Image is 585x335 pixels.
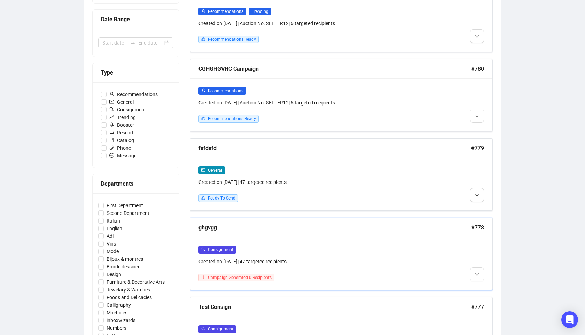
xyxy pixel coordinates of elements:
[107,114,139,121] span: Trending
[198,144,471,153] div: fsfdsfd
[109,153,114,158] span: message
[104,255,146,263] span: Bijoux & montres
[107,98,136,106] span: General
[102,39,127,47] input: Start date
[201,116,205,120] span: like
[107,137,137,144] span: Catalog
[190,218,493,290] a: ghgvgg#778searchConsignmentCreated on [DATE]| 47 targeted recipientsexclamationCampaign Generated...
[104,294,155,301] span: Foods and Delicacies
[198,303,471,311] div: Test Consign
[104,317,138,324] span: inboxwizards
[208,247,233,252] span: Consignment
[104,278,167,286] span: Furniture & Decorative Arts
[475,273,479,277] span: down
[208,196,235,201] span: Ready To Send
[208,275,272,280] span: Campaign Generated 0 Recipients
[101,68,171,77] div: Type
[138,39,163,47] input: End date
[198,99,412,107] div: Created on [DATE] | Auction No. SELLER12 | 6 targeted recipients
[104,225,125,232] span: English
[471,64,484,73] span: #780
[471,223,484,232] span: #778
[107,106,149,114] span: Consignment
[109,107,114,112] span: search
[208,9,243,14] span: Recommendations
[109,130,114,135] span: retweet
[104,271,124,278] span: Design
[201,275,205,279] span: exclamation
[104,217,123,225] span: Italian
[109,115,114,119] span: rise
[471,303,484,311] span: #777
[198,178,412,186] div: Created on [DATE] | 47 targeted recipients
[198,258,412,265] div: Created on [DATE] | 47 targeted recipients
[201,88,205,93] span: user
[471,144,484,153] span: #779
[475,34,479,39] span: down
[201,37,205,41] span: like
[201,168,205,172] span: mail
[101,15,171,24] div: Date Range
[104,232,116,240] span: Adi
[475,193,479,197] span: down
[130,40,135,46] span: swap-right
[107,129,136,137] span: Resend
[109,145,114,150] span: phone
[208,327,233,332] span: Consignment
[201,196,205,200] span: like
[201,9,205,13] span: user
[208,168,222,173] span: General
[190,59,493,131] a: CGHGHGVHC Campaign#780userRecommendationsCreated on [DATE]| Auction No. SELLER12| 6 targeted reci...
[201,247,205,251] span: search
[561,311,578,328] div: Open Intercom Messenger
[104,248,122,255] span: Mode
[104,301,134,309] span: Calligraphy
[109,138,114,142] span: book
[109,92,114,96] span: user
[201,327,205,331] span: search
[107,152,139,159] span: Message
[475,114,479,118] span: down
[104,309,130,317] span: Machines
[198,20,412,27] div: Created on [DATE] | Auction No. SELLER12 | 6 targeted recipients
[198,223,471,232] div: ghgvgg
[104,202,146,209] span: First Department
[198,64,471,73] div: CGHGHGVHC Campaign
[104,240,119,248] span: Vins
[109,122,114,127] span: rocket
[208,116,256,121] span: Recommendations Ready
[208,88,243,93] span: Recommendations
[104,286,153,294] span: Jewelary & Watches
[190,138,493,211] a: fsfdsfd#779mailGeneralCreated on [DATE]| 47 targeted recipientslikeReady To Send
[249,8,271,15] span: Trending
[208,37,256,42] span: Recommendations Ready
[104,324,129,332] span: Numbers
[101,179,171,188] div: Departments
[104,209,152,217] span: Second Department
[104,263,143,271] span: Bande dessinee
[109,99,114,104] span: mail
[130,40,135,46] span: to
[107,91,161,98] span: Recommendations
[107,121,137,129] span: Booster
[107,144,134,152] span: Phone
